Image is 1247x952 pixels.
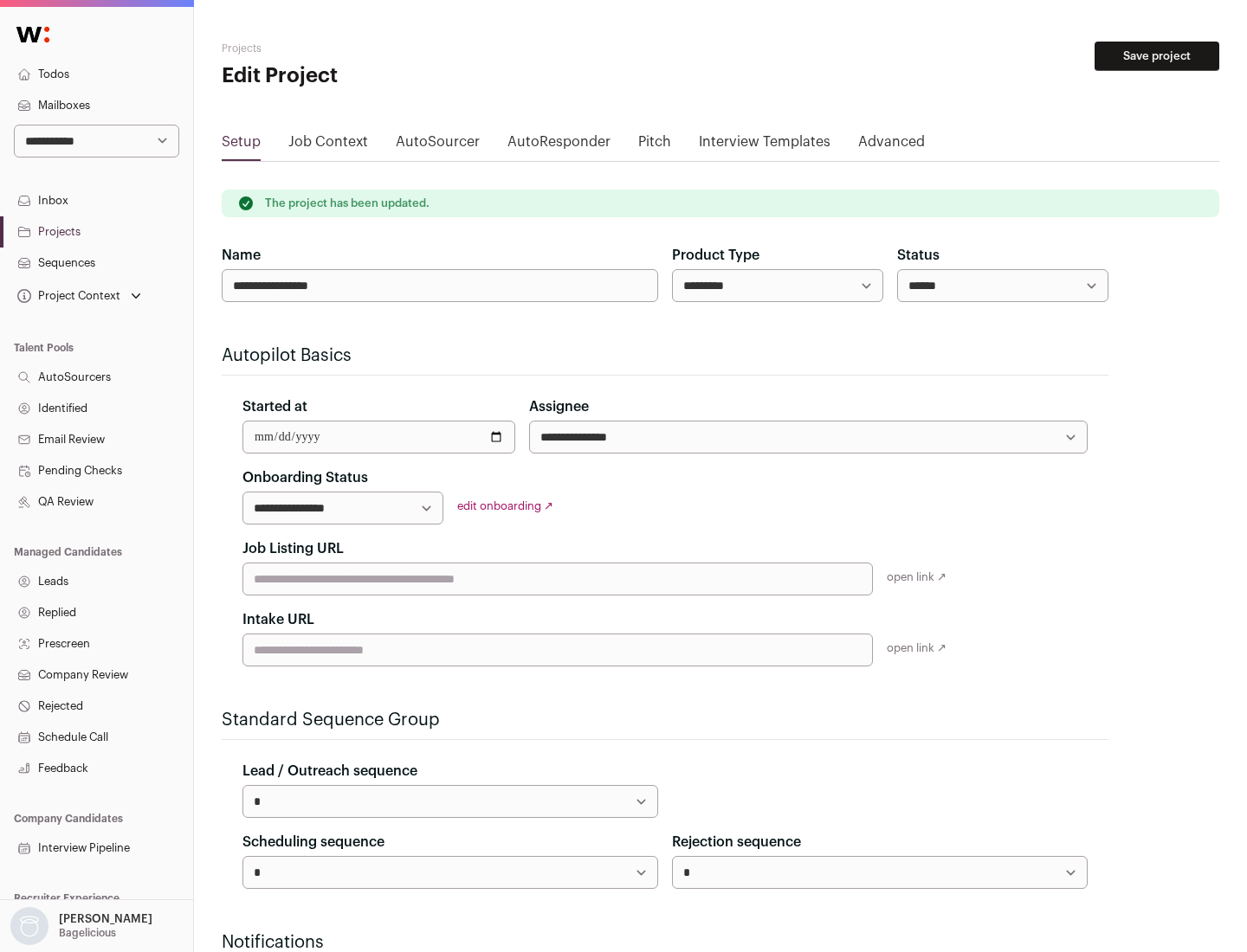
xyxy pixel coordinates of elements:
a: Interview Templates [699,132,830,159]
a: Pitch [638,132,671,159]
label: Product Type [672,245,759,266]
label: Onboarding Status [242,467,368,488]
h2: Projects [222,42,554,55]
a: edit onboarding ↗ [457,500,553,511]
button: Open dropdown [14,284,145,308]
label: Status [897,245,940,266]
label: Job Listing URL [242,538,344,559]
a: Setup [222,132,261,159]
a: Job Context [288,132,368,159]
p: The project has been updated. [265,196,430,210]
p: [PERSON_NAME] [59,912,152,926]
a: AutoSourcer [396,132,480,159]
button: Save project [1095,42,1219,71]
h1: Edit Project [222,62,554,90]
label: Lead / Outreach sequence [242,761,417,782]
label: Intake URL [242,609,314,630]
label: Rejection sequence [672,832,801,852]
h2: Autopilot Basics [222,344,1108,368]
label: Name [222,245,261,266]
h2: Standard Sequence Group [222,708,1108,732]
img: nopic.png [10,907,48,945]
img: Wellfound [7,17,59,52]
label: Started at [242,396,307,417]
div: Project Context [14,289,120,303]
button: Open dropdown [7,907,156,945]
label: Scheduling sequence [242,832,384,852]
p: Bagelicious [59,926,116,940]
a: AutoResponder [507,132,611,159]
label: Assignee [529,396,589,417]
a: Advanced [858,132,925,159]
